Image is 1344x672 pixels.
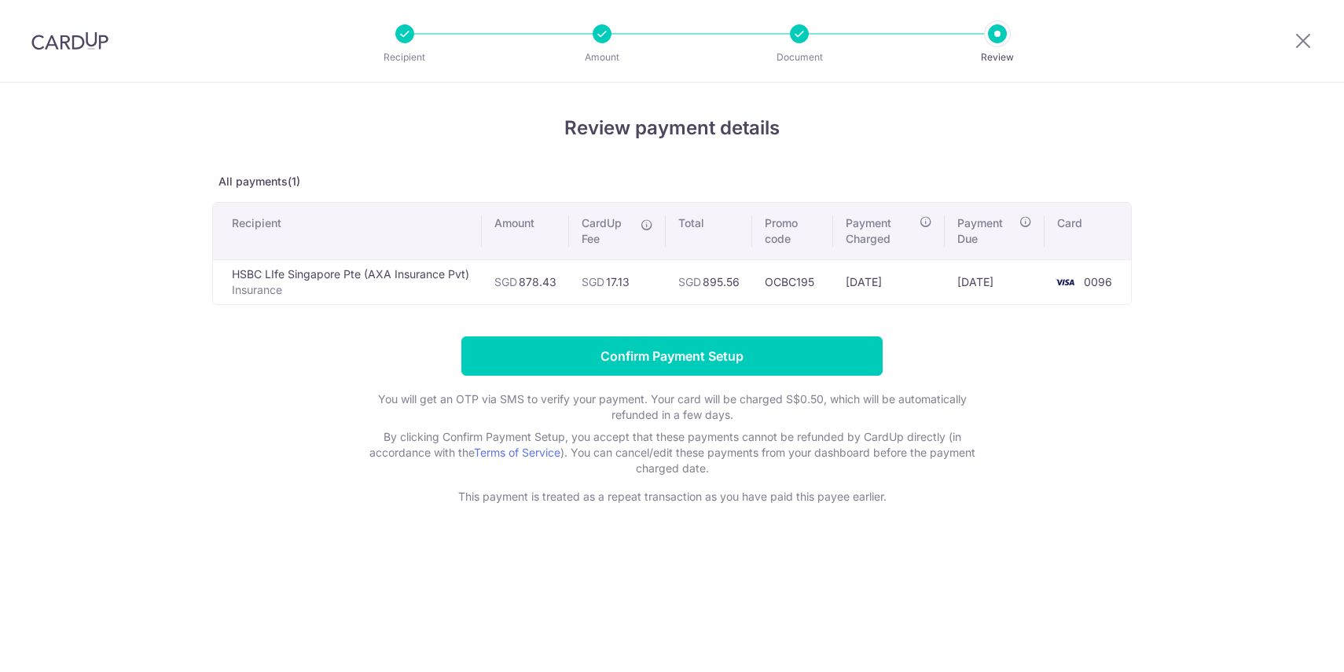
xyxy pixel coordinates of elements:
input: Confirm Payment Setup [461,336,883,376]
th: Card [1045,203,1131,259]
td: OCBC195 [752,259,833,304]
span: CardUp Fee [582,215,633,247]
p: All payments(1) [212,174,1132,189]
th: Promo code [752,203,833,259]
p: Recipient [347,50,463,65]
p: By clicking Confirm Payment Setup, you accept that these payments cannot be refunded by CardUp di... [358,429,986,476]
span: 0096 [1084,275,1112,288]
td: [DATE] [945,259,1045,304]
img: <span class="translation_missing" title="translation missing: en.account_steps.new_confirm_form.b... [1049,273,1081,292]
th: Amount [482,203,569,259]
td: HSBC LIfe Singapore Pte (AXA Insurance Pvt) [213,259,482,304]
p: Insurance [232,282,469,298]
td: 878.43 [482,259,569,304]
th: Recipient [213,203,482,259]
td: [DATE] [833,259,946,304]
p: Review [939,50,1056,65]
p: You will get an OTP via SMS to verify your payment. Your card will be charged S$0.50, which will ... [358,391,986,423]
span: SGD [582,275,604,288]
span: SGD [494,275,517,288]
p: Amount [544,50,660,65]
span: SGD [678,275,701,288]
th: Total [666,203,752,259]
a: Terms of Service [474,446,560,459]
td: 895.56 [666,259,752,304]
td: 17.13 [569,259,666,304]
img: CardUp [31,31,108,50]
p: Document [741,50,857,65]
h4: Review payment details [212,114,1132,142]
p: This payment is treated as a repeat transaction as you have paid this payee earlier. [358,489,986,505]
span: Payment Due [957,215,1015,247]
span: Payment Charged [846,215,916,247]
